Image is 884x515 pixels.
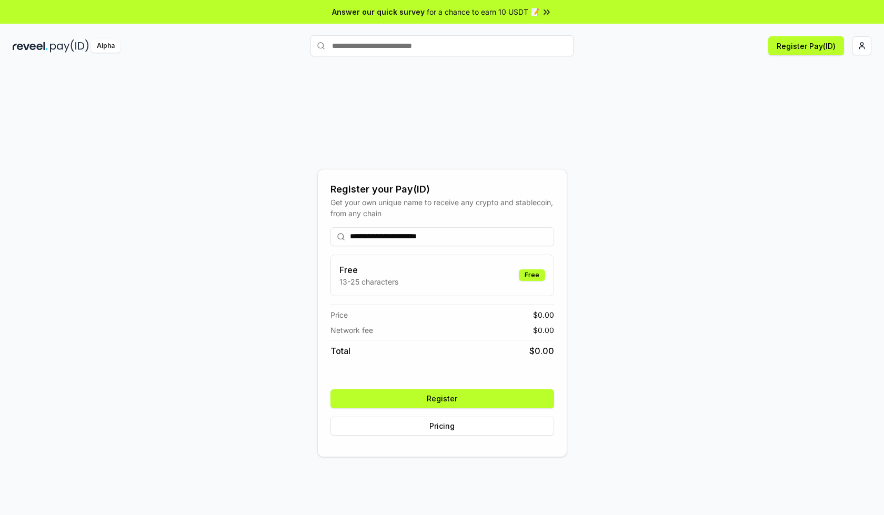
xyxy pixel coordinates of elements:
div: Get your own unique name to receive any crypto and stablecoin, from any chain [330,197,554,219]
img: pay_id [50,39,89,53]
div: Free [519,269,545,281]
p: 13-25 characters [339,276,398,287]
span: Total [330,345,350,357]
span: Price [330,309,348,320]
span: $ 0.00 [533,309,554,320]
button: Pricing [330,417,554,436]
span: Network fee [330,325,373,336]
h3: Free [339,264,398,276]
div: Alpha [91,39,120,53]
span: $ 0.00 [533,325,554,336]
span: for a chance to earn 10 USDT 📝 [427,6,539,17]
span: $ 0.00 [529,345,554,357]
div: Register your Pay(ID) [330,182,554,197]
button: Register Pay(ID) [768,36,844,55]
img: reveel_dark [13,39,48,53]
button: Register [330,389,554,408]
span: Answer our quick survey [332,6,425,17]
